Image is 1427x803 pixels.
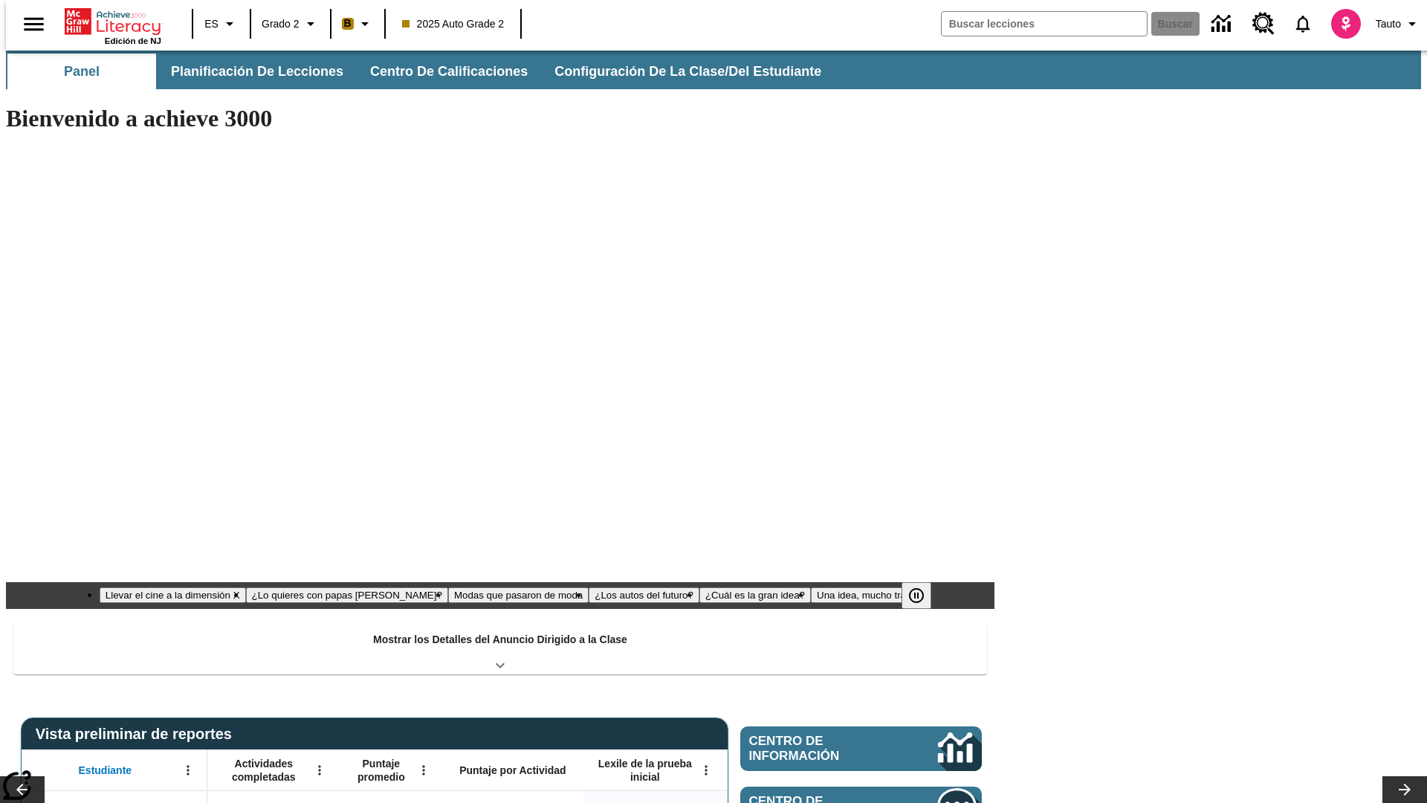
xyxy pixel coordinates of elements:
[402,16,505,32] span: 2025 Auto Grade 2
[589,587,699,603] button: Diapositiva 4 ¿Los autos del futuro?
[215,757,313,784] span: Actividades completadas
[358,54,540,89] button: Centro de calificaciones
[412,759,435,781] button: Abrir menú
[373,632,627,648] p: Mostrar los Detalles del Anuncio Dirigido a la Clase
[177,759,199,781] button: Abrir menú
[1331,9,1361,39] img: avatar image
[262,16,300,32] span: Grado 2
[740,726,982,771] a: Centro de información
[749,734,888,764] span: Centro de información
[811,587,931,603] button: Diapositiva 6 Una idea, mucho trabajo
[198,10,245,37] button: Lenguaje: ES, Selecciona un idioma
[344,14,352,33] span: B
[695,759,717,781] button: Abrir menú
[336,10,380,37] button: Boost El color de la clase es anaranjado claro. Cambiar el color de la clase.
[79,764,132,777] span: Estudiante
[902,582,931,609] button: Pausar
[159,54,355,89] button: Planificación de lecciones
[1382,776,1427,803] button: Carrusel de lecciones, seguir
[7,54,156,89] button: Panel
[12,2,56,46] button: Abrir el menú lateral
[105,36,161,45] span: Edición de NJ
[1284,4,1322,43] a: Notificaciones
[346,757,417,784] span: Puntaje promedio
[699,587,811,603] button: Diapositiva 5 ¿Cuál es la gran idea?
[65,7,161,36] a: Portada
[1376,16,1401,32] span: Tauto
[256,10,326,37] button: Grado: Grado 2, Elige un grado
[448,587,589,603] button: Diapositiva 3 Modas que pasaron de moda
[591,757,699,784] span: Lexile de la prueba inicial
[902,582,946,609] div: Pausar
[100,587,246,603] button: Diapositiva 1 Llevar el cine a la dimensión X
[543,54,833,89] button: Configuración de la clase/del estudiante
[6,105,994,132] h1: Bienvenido a achieve 3000
[942,12,1147,36] input: Buscar campo
[6,54,835,89] div: Subbarra de navegación
[308,759,331,781] button: Abrir menú
[13,623,987,674] div: Mostrar los Detalles del Anuncio Dirigido a la Clase
[459,764,566,777] span: Puntaje por Actividad
[65,5,161,45] div: Portada
[1370,10,1427,37] button: Perfil/Configuración
[204,16,219,32] span: ES
[1203,4,1243,45] a: Centro de información
[36,726,239,743] span: Vista preliminar de reportes
[1322,4,1370,43] button: Escoja un nuevo avatar
[6,51,1421,89] div: Subbarra de navegación
[1243,4,1284,44] a: Centro de recursos, Se abrirá en una pestaña nueva.
[246,587,448,603] button: Diapositiva 2 ¿Lo quieres con papas fritas?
